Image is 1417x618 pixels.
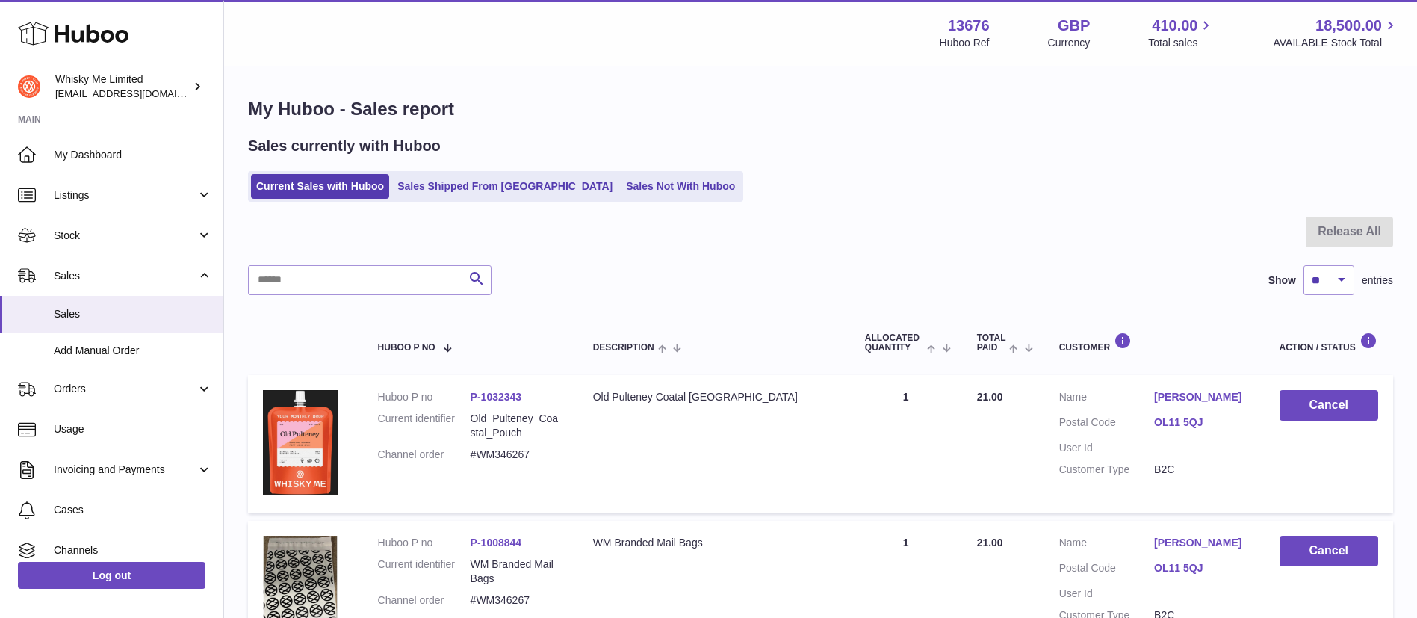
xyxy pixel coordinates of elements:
strong: GBP [1058,16,1090,36]
dd: #WM346267 [471,593,563,608]
a: OL11 5QJ [1154,561,1249,575]
a: Sales Shipped From [GEOGRAPHIC_DATA] [392,174,618,199]
dt: Huboo P no [378,390,471,404]
label: Show [1268,274,1296,288]
div: Action / Status [1280,333,1379,353]
dt: User Id [1059,441,1154,455]
span: AVAILABLE Stock Total [1273,36,1399,50]
dt: Current identifier [378,557,471,586]
h2: Sales currently with Huboo [248,136,441,156]
span: 21.00 [977,537,1003,549]
dt: Postal Code [1059,415,1154,433]
span: 18,500.00 [1315,16,1382,36]
dt: Channel order [378,593,471,608]
dt: Channel order [378,448,471,462]
div: Whisky Me Limited [55,72,190,101]
button: Cancel [1280,536,1379,566]
span: Add Manual Order [54,344,212,358]
span: Orders [54,382,196,396]
div: Currency [1048,36,1091,50]
span: Description [593,343,654,353]
dd: WM Branded Mail Bags [471,557,563,586]
span: entries [1362,274,1393,288]
span: Listings [54,188,196,203]
div: Old Pulteney Coatal [GEOGRAPHIC_DATA] [593,390,835,404]
dt: Name [1059,536,1154,554]
span: Invoicing and Payments [54,463,196,477]
dd: B2C [1154,463,1249,477]
button: Cancel [1280,390,1379,421]
dt: Postal Code [1059,561,1154,579]
a: P-1008844 [471,537,522,549]
span: Usage [54,422,212,436]
a: 410.00 Total sales [1148,16,1215,50]
a: Log out [18,562,205,589]
a: [PERSON_NAME] [1154,536,1249,550]
span: My Dashboard [54,148,212,162]
a: 18,500.00 AVAILABLE Stock Total [1273,16,1399,50]
dd: Old_Pulteney_Coastal_Pouch [471,412,563,440]
img: 1739541345.jpg [263,390,338,495]
div: Huboo Ref [940,36,990,50]
div: Customer [1059,333,1250,353]
span: Sales [54,307,212,321]
h1: My Huboo - Sales report [248,97,1393,121]
span: Total sales [1148,36,1215,50]
a: OL11 5QJ [1154,415,1249,430]
span: Huboo P no [378,343,435,353]
span: Cases [54,503,212,517]
dt: Current identifier [378,412,471,440]
dd: #WM346267 [471,448,563,462]
span: 21.00 [977,391,1003,403]
div: WM Branded Mail Bags [593,536,835,550]
dt: User Id [1059,587,1154,601]
dt: Name [1059,390,1154,408]
a: P-1032343 [471,391,522,403]
span: 410.00 [1152,16,1197,36]
strong: 13676 [948,16,990,36]
span: Stock [54,229,196,243]
img: internalAdmin-13676@internal.huboo.com [18,75,40,98]
span: Channels [54,543,212,557]
a: [PERSON_NAME] [1154,390,1249,404]
span: Sales [54,269,196,283]
dt: Huboo P no [378,536,471,550]
dt: Customer Type [1059,463,1154,477]
span: Total paid [977,333,1006,353]
span: [EMAIL_ADDRESS][DOMAIN_NAME] [55,87,220,99]
span: ALLOCATED Quantity [865,333,923,353]
a: Sales Not With Huboo [621,174,740,199]
td: 1 [850,375,962,513]
a: Current Sales with Huboo [251,174,389,199]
